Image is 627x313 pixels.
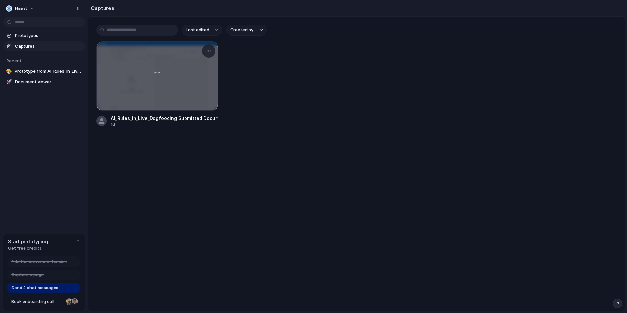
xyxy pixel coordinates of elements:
div: 1d [111,122,218,127]
span: Created by [230,27,253,33]
div: AI_Rules_in_Live_Dogfooding Submitted Document [111,115,218,122]
span: Book onboarding call [11,298,63,305]
span: Prototype from AI_Rules_in_Live_Dogfooding Submitted Document [15,68,82,74]
a: 🎨Prototype from AI_Rules_in_Live_Dogfooding Submitted Document [3,66,85,76]
span: Haast [15,5,27,12]
button: Last edited [182,25,222,36]
a: Prototypes [3,31,85,41]
div: Christian Iacullo [71,298,79,305]
span: Captures [15,43,82,50]
span: Prototypes [15,32,82,39]
span: Add the browser extension [11,258,67,265]
span: Document viewer [15,79,82,85]
a: Captures [3,41,85,51]
span: Last edited [186,27,209,33]
a: 🚀Document viewer [3,77,85,87]
div: Nicole Kubica [65,298,73,305]
span: Get free credits [8,245,48,252]
div: 🎨 [6,68,12,74]
span: Recent [7,58,22,63]
span: Capture a page [11,272,44,278]
button: Haast [3,3,38,14]
button: Created by [226,25,267,36]
h2: Captures [88,4,114,12]
span: Send 3 chat messages [11,285,58,291]
div: 🚀 [6,79,12,85]
span: Start prototyping [8,238,48,245]
a: Book onboarding call [7,296,81,307]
